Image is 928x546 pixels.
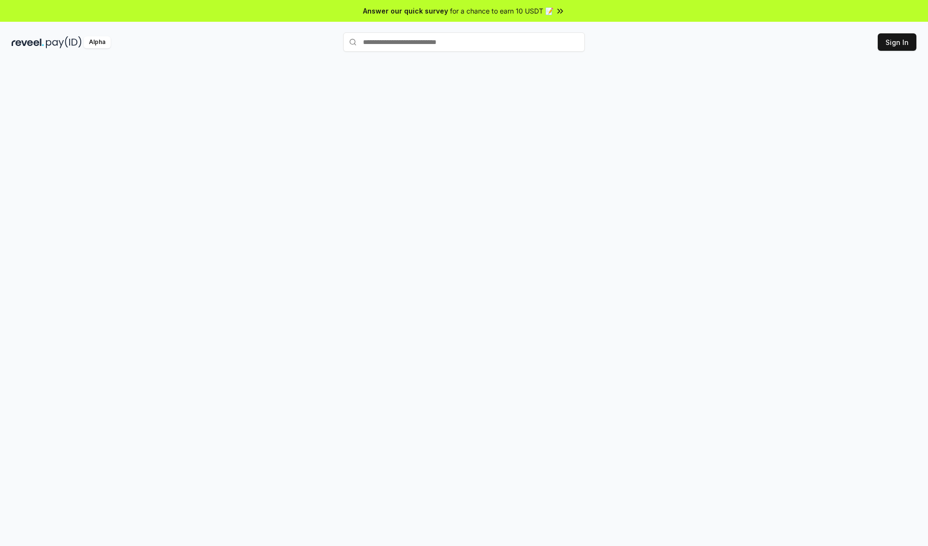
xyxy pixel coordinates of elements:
img: pay_id [46,36,82,48]
span: for a chance to earn 10 USDT 📝 [450,6,553,16]
img: reveel_dark [12,36,44,48]
button: Sign In [878,33,916,51]
span: Answer our quick survey [363,6,448,16]
div: Alpha [84,36,111,48]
